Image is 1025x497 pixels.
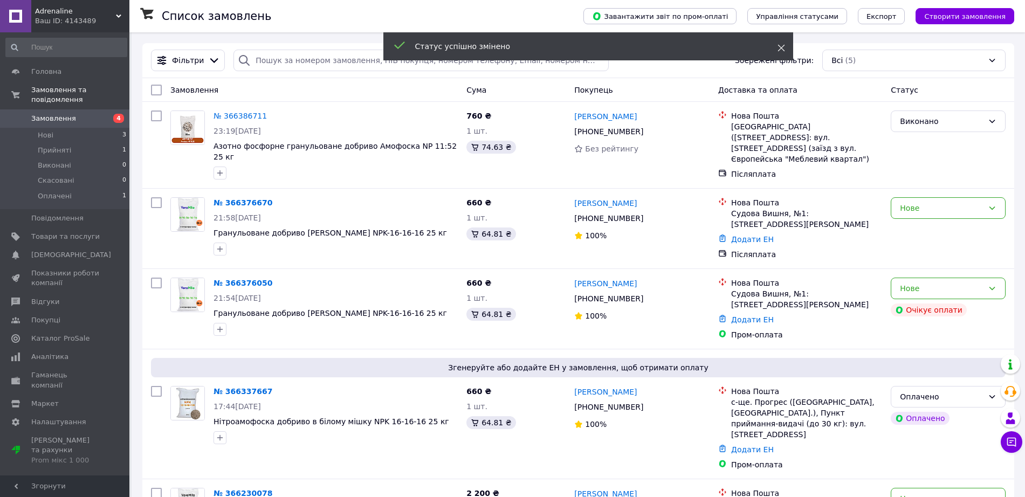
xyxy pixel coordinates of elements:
div: [PHONE_NUMBER] [572,291,645,306]
span: Всі [831,55,843,66]
span: 21:58[DATE] [214,213,261,222]
button: Створити замовлення [916,8,1014,24]
div: с-ще. Прогрес ([GEOGRAPHIC_DATA], [GEOGRAPHIC_DATA].), Пункт приймання-видачі (до 30 кг): вул. [S... [731,397,882,440]
img: Фото товару [171,111,204,144]
span: Прийняті [38,146,71,155]
span: Нові [38,130,53,140]
input: Пошук [5,38,127,57]
span: Каталог ProSale [31,334,90,343]
a: Фото товару [170,197,205,232]
a: [PERSON_NAME] [574,278,637,289]
span: Статус [891,86,918,94]
span: [PERSON_NAME] та рахунки [31,436,100,465]
span: Adrenaline [35,6,116,16]
button: Управління статусами [747,8,847,24]
div: [PHONE_NUMBER] [572,124,645,139]
span: Замовлення [31,114,76,123]
div: Пром-оплата [731,459,882,470]
span: Оплачені [38,191,72,201]
a: № 366376050 [214,279,272,287]
span: Аналітика [31,352,68,362]
span: 1 шт. [466,213,487,222]
span: 1 шт. [466,127,487,135]
a: Фото товару [170,111,205,145]
span: 100% [585,312,607,320]
span: 0 [122,176,126,185]
span: Гаманець компанії [31,370,100,390]
button: Чат з покупцем [1001,431,1022,453]
span: 4 [113,114,124,123]
span: 23:19[DATE] [214,127,261,135]
img: Фото товару [171,278,204,312]
div: Нова Пошта [731,197,882,208]
span: (5) [845,56,856,65]
span: 1 [122,191,126,201]
a: Азотно фосфорне гранульоване добриво Амофоска NP 11:52 25 кг [214,142,457,161]
span: Експорт [866,12,897,20]
span: Скасовані [38,176,74,185]
div: Виконано [900,115,983,127]
span: 1 шт. [466,294,487,302]
span: Головна [31,67,61,77]
span: Замовлення та повідомлення [31,85,129,105]
span: 760 ₴ [466,112,491,120]
div: Нове [900,202,983,214]
span: 100% [585,420,607,429]
button: Експорт [858,8,905,24]
div: Prom мікс 1 000 [31,455,100,465]
span: Виконані [38,161,71,170]
span: 21:54[DATE] [214,294,261,302]
span: 3 [122,130,126,140]
div: Пром-оплата [731,329,882,340]
div: Нове [900,282,983,294]
span: Покупці [31,315,60,325]
div: 64.81 ₴ [466,416,515,429]
span: Показники роботи компанії [31,268,100,288]
span: Замовлення [170,86,218,94]
div: Судова Вишня, №1: [STREET_ADDRESS][PERSON_NAME] [731,288,882,310]
div: Оплачено [900,391,983,403]
div: Статус успішно змінено [415,41,751,52]
h1: Список замовлень [162,10,271,23]
span: Гранульоване добриво [PERSON_NAME] NPK-16-16-16 25 кг [214,309,447,317]
a: Додати ЕН [731,315,774,324]
img: Фото товару [171,198,204,231]
div: Післяплата [731,169,882,180]
a: № 366337667 [214,387,272,396]
a: Додати ЕН [731,445,774,454]
span: Покупець [574,86,613,94]
span: Без рейтингу [585,144,638,153]
span: Згенеруйте або додайте ЕН у замовлення, щоб отримати оплату [155,362,1001,373]
span: Маркет [31,399,59,409]
span: [DEMOGRAPHIC_DATA] [31,250,111,260]
div: Очікує оплати [891,303,967,316]
span: Управління статусами [756,12,838,20]
div: [PHONE_NUMBER] [572,211,645,226]
div: 64.81 ₴ [466,308,515,321]
a: Фото товару [170,386,205,420]
span: Фільтри [172,55,204,66]
span: Гранульоване добриво [PERSON_NAME] NPK-16-16-16 25 кг [214,229,447,237]
a: [PERSON_NAME] [574,386,637,397]
div: 74.63 ₴ [466,141,515,154]
span: 1 [122,146,126,155]
img: Фото товару [171,386,204,420]
div: Післяплата [731,249,882,260]
span: 1 шт. [466,402,487,411]
span: Доставка та оплата [718,86,797,94]
div: Ваш ID: 4143489 [35,16,129,26]
span: Завантажити звіт по пром-оплаті [592,11,728,21]
div: [GEOGRAPHIC_DATA] ([STREET_ADDRESS]: вул. [STREET_ADDRESS] (заїзд з вул. Європейська "Меблевий кв... [731,121,882,164]
a: Нітроамофоска добриво в білому мішку NPK 16-16-16 25 кг [214,417,449,426]
span: 660 ₴ [466,279,491,287]
a: № 366376670 [214,198,272,207]
div: Нова Пошта [731,278,882,288]
button: Завантажити звіт по пром-оплаті [583,8,737,24]
div: [PHONE_NUMBER] [572,399,645,415]
a: Додати ЕН [731,235,774,244]
span: 660 ₴ [466,387,491,396]
a: Створити замовлення [905,11,1014,20]
span: 0 [122,161,126,170]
